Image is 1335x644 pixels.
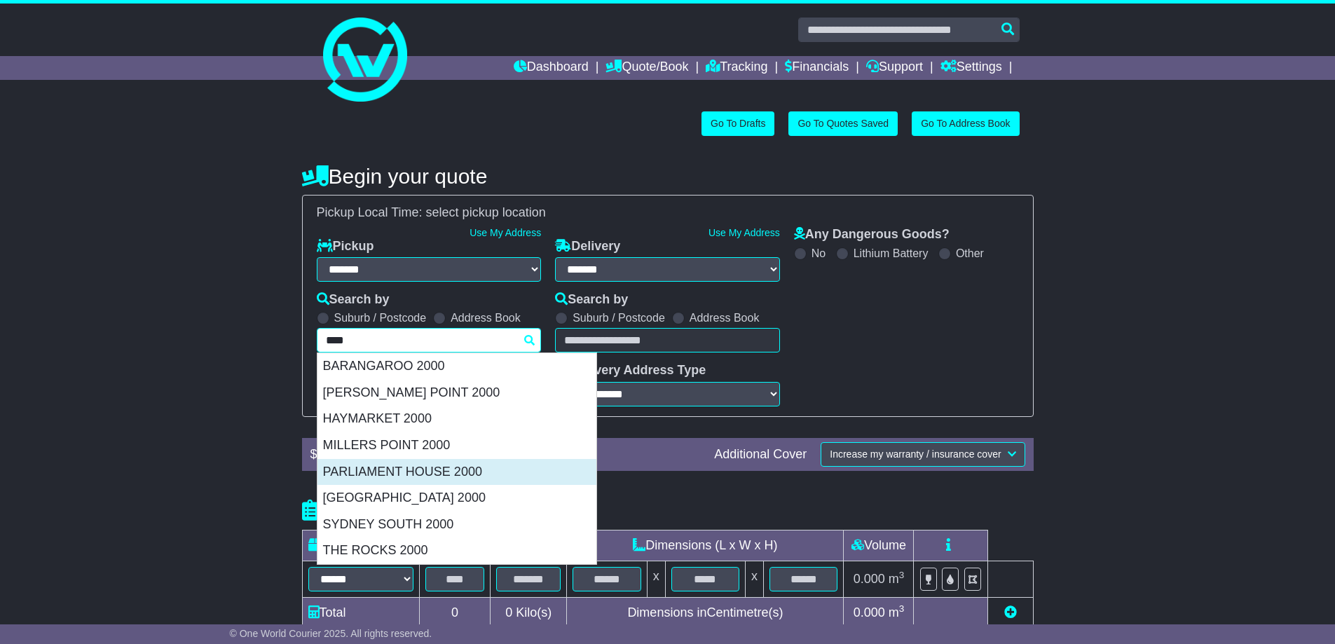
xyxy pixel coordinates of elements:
span: select pickup location [426,205,546,219]
div: THE ROCKS 2000 [317,537,596,564]
label: Address Book [690,311,760,324]
h4: Begin your quote [302,165,1034,188]
span: © One World Courier 2025. All rights reserved. [230,628,432,639]
a: Use My Address [470,227,541,238]
label: Pickup [317,239,374,254]
a: Use My Address [708,227,780,238]
div: BARANGAROO 2000 [317,353,596,380]
label: Any Dangerous Goods? [794,227,950,242]
label: Search by [555,292,628,308]
td: Dimensions (L x W x H) [567,530,844,561]
a: Go To Address Book [912,111,1019,136]
label: Lithium Battery [854,247,929,260]
sup: 3 [899,603,905,614]
td: Kilo(s) [491,597,567,628]
a: Dashboard [514,56,589,80]
td: Type [302,530,419,561]
a: Go To Quotes Saved [788,111,898,136]
div: [GEOGRAPHIC_DATA] 2000 [317,485,596,512]
div: Pickup Local Time: [310,205,1026,221]
label: Delivery Address Type [555,363,706,378]
td: Total [302,597,419,628]
div: Additional Cover [707,447,814,463]
td: x [647,561,665,597]
span: m [889,605,905,619]
div: PARLIAMENT HOUSE 2000 [317,459,596,486]
td: Volume [844,530,914,561]
td: 0 [419,597,491,628]
a: Quote/Book [605,56,688,80]
a: Support [866,56,923,80]
div: $ FreightSafe warranty included [303,447,708,463]
a: Go To Drafts [701,111,774,136]
div: MILLERS POINT 2000 [317,432,596,459]
label: Delivery [555,239,620,254]
button: Increase my warranty / insurance cover [821,442,1025,467]
span: m [889,572,905,586]
a: Financials [785,56,849,80]
span: 0.000 [854,572,885,586]
div: [PERSON_NAME] POINT 2000 [317,380,596,406]
span: 0 [505,605,512,619]
label: Other [956,247,984,260]
a: Tracking [706,56,767,80]
a: Settings [940,56,1002,80]
sup: 3 [899,570,905,580]
span: Increase my warranty / insurance cover [830,448,1001,460]
span: 0.000 [854,605,885,619]
label: No [812,247,826,260]
div: HAYMARKET 2000 [317,406,596,432]
td: Dimensions in Centimetre(s) [567,597,844,628]
label: Suburb / Postcode [334,311,427,324]
h4: Package details | [302,499,478,522]
label: Suburb / Postcode [573,311,665,324]
div: SYDNEY SOUTH 2000 [317,512,596,538]
label: Address Book [451,311,521,324]
td: x [746,561,764,597]
label: Search by [317,292,390,308]
a: Add new item [1004,605,1017,619]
